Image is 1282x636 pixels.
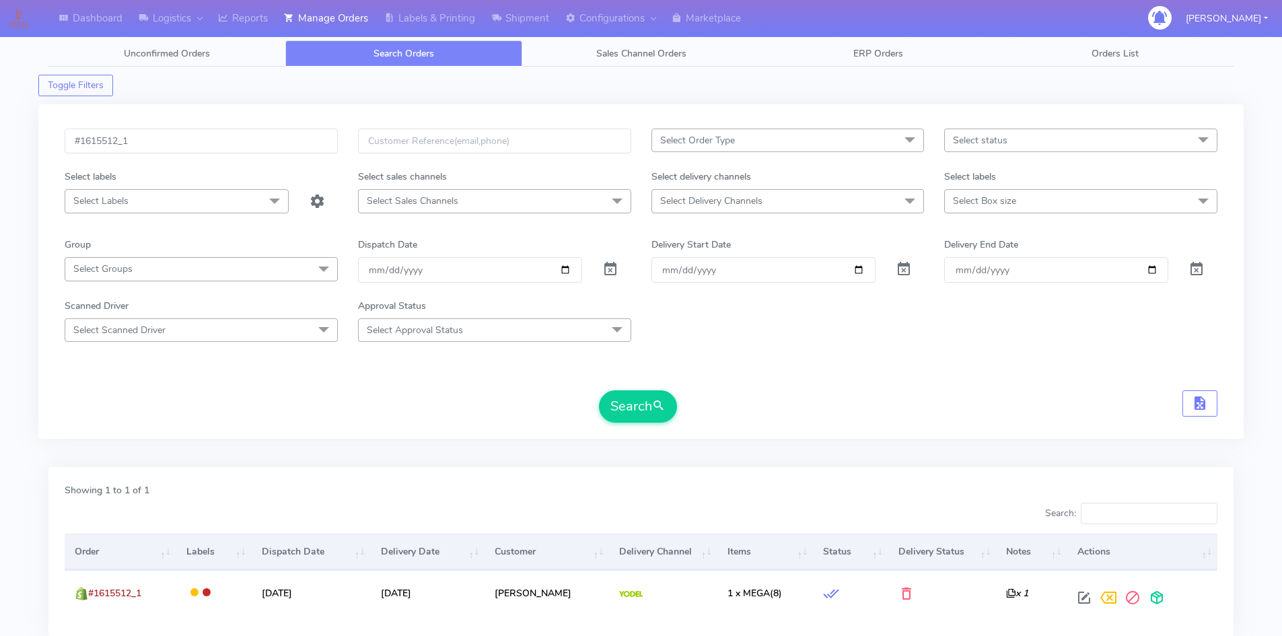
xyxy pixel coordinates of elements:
[651,238,731,252] label: Delivery Start Date
[65,299,129,313] label: Scanned Driver
[609,534,717,570] th: Delivery Channel: activate to sort column ascending
[813,534,888,570] th: Status: activate to sort column ascending
[371,534,485,570] th: Delivery Date: activate to sort column ascending
[358,238,417,252] label: Dispatch Date
[953,134,1007,147] span: Select status
[73,324,166,337] span: Select Scanned Driver
[596,47,686,60] span: Sales Channel Orders
[485,570,609,615] td: [PERSON_NAME]
[996,534,1067,570] th: Notes: activate to sort column ascending
[38,75,113,96] button: Toggle Filters
[65,483,149,497] label: Showing 1 to 1 of 1
[73,262,133,275] span: Select Groups
[358,170,447,184] label: Select sales channels
[176,534,252,570] th: Labels: activate to sort column ascending
[252,534,371,570] th: Dispatch Date: activate to sort column ascending
[651,170,751,184] label: Select delivery channels
[88,587,141,600] span: #1615512_1
[717,534,813,570] th: Items: activate to sort column ascending
[65,238,91,252] label: Group
[944,170,996,184] label: Select labels
[485,534,609,570] th: Customer: activate to sort column ascending
[660,195,762,207] span: Select Delivery Channels
[1176,5,1278,32] button: [PERSON_NAME]
[619,591,643,598] img: Yodel
[888,534,996,570] th: Delivery Status: activate to sort column ascending
[1081,503,1217,524] input: Search:
[1092,47,1139,60] span: Orders List
[367,195,458,207] span: Select Sales Channels
[953,195,1016,207] span: Select Box size
[75,587,88,600] img: shopify.png
[371,570,485,615] td: [DATE]
[48,40,1234,67] ul: Tabs
[1045,503,1217,524] label: Search:
[599,390,677,423] button: Search
[660,134,735,147] span: Select Order Type
[727,587,770,600] span: 1 x MEGA
[65,170,116,184] label: Select labels
[65,129,338,153] input: Order Id
[65,534,176,570] th: Order: activate to sort column ascending
[358,129,631,153] input: Customer Reference(email,phone)
[358,299,426,313] label: Approval Status
[853,47,903,60] span: ERP Orders
[124,47,210,60] span: Unconfirmed Orders
[367,324,463,337] span: Select Approval Status
[727,587,782,600] span: (8)
[73,195,129,207] span: Select Labels
[373,47,434,60] span: Search Orders
[252,570,371,615] td: [DATE]
[944,238,1018,252] label: Delivery End Date
[1067,534,1217,570] th: Actions: activate to sort column ascending
[1006,587,1028,600] i: x 1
